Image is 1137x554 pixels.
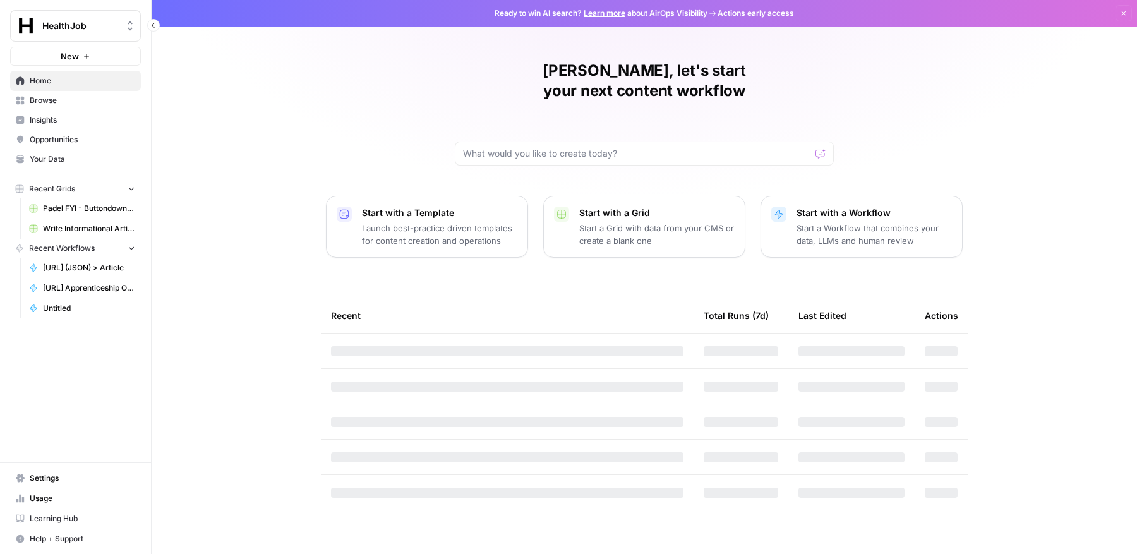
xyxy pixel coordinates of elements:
[15,15,37,37] img: HealthJob Logo
[10,468,141,488] a: Settings
[30,75,135,87] span: Home
[42,20,119,32] span: HealthJob
[30,154,135,165] span: Your Data
[10,509,141,529] a: Learning Hub
[331,298,683,333] div: Recent
[362,222,517,247] p: Launch best-practice driven templates for content creation and operations
[23,298,141,318] a: Untitled
[30,114,135,126] span: Insights
[761,196,963,258] button: Start with a WorkflowStart a Workflow that combines your data, LLMs and human review
[362,207,517,219] p: Start with a Template
[797,207,952,219] p: Start with a Workflow
[797,222,952,247] p: Start a Workflow that combines your data, LLMs and human review
[718,8,794,19] span: Actions early access
[10,488,141,509] a: Usage
[61,50,79,63] span: New
[10,129,141,150] a: Opportunities
[579,207,735,219] p: Start with a Grid
[455,61,834,101] h1: [PERSON_NAME], let's start your next content workflow
[23,219,141,239] a: Write Informational Article (1)
[326,196,528,258] button: Start with a TemplateLaunch best-practice driven templates for content creation and operations
[10,239,141,258] button: Recent Workflows
[10,10,141,42] button: Workspace: HealthJob
[798,298,846,333] div: Last Edited
[10,47,141,66] button: New
[43,303,135,314] span: Untitled
[30,493,135,504] span: Usage
[584,8,625,18] a: Learn more
[43,223,135,234] span: Write Informational Article (1)
[495,8,707,19] span: Ready to win AI search? about AirOps Visibility
[23,258,141,278] a: [URL] (JSON) > Article
[10,179,141,198] button: Recent Grids
[543,196,745,258] button: Start with a GridStart a Grid with data from your CMS or create a blank one
[10,149,141,169] a: Your Data
[43,203,135,214] span: Padel FYI - Buttondown -Newsletter Generation Grid
[10,529,141,549] button: Help + Support
[30,533,135,545] span: Help + Support
[43,282,135,294] span: [URL] Apprenticeship Output Rewrite (JSON)
[10,110,141,130] a: Insights
[23,278,141,298] a: [URL] Apprenticeship Output Rewrite (JSON)
[29,243,95,254] span: Recent Workflows
[579,222,735,247] p: Start a Grid with data from your CMS or create a blank one
[30,473,135,484] span: Settings
[463,147,810,160] input: What would you like to create today?
[704,298,769,333] div: Total Runs (7d)
[29,183,75,195] span: Recent Grids
[30,513,135,524] span: Learning Hub
[43,262,135,274] span: [URL] (JSON) > Article
[925,298,958,333] div: Actions
[10,71,141,91] a: Home
[10,90,141,111] a: Browse
[30,95,135,106] span: Browse
[23,198,141,219] a: Padel FYI - Buttondown -Newsletter Generation Grid
[30,134,135,145] span: Opportunities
